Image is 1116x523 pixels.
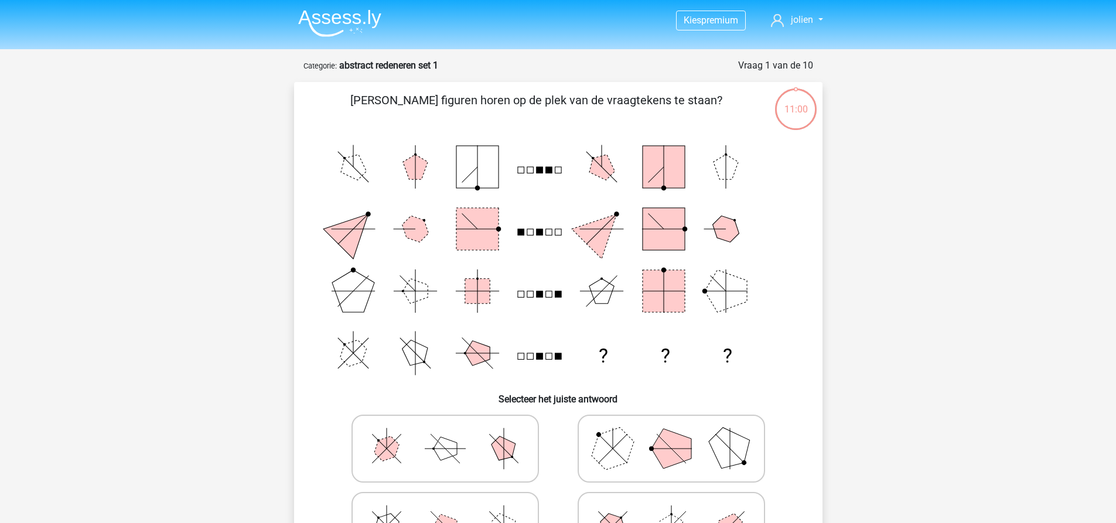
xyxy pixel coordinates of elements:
p: [PERSON_NAME] figuren horen op de plek van de vraagtekens te staan? [313,91,760,127]
h6: Selecteer het juiste antwoord [313,384,804,405]
a: jolien [766,13,827,27]
text: ? [660,344,670,367]
img: Assessly [298,9,381,37]
small: Categorie: [303,61,337,70]
span: premium [701,15,738,26]
strong: abstract redeneren set 1 [339,60,438,71]
div: 11:00 [774,87,818,117]
span: Kies [684,15,701,26]
text: ? [598,344,608,367]
div: Vraag 1 van de 10 [738,59,813,73]
a: Kiespremium [677,12,745,28]
text: ? [723,344,732,367]
span: jolien [791,14,813,25]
